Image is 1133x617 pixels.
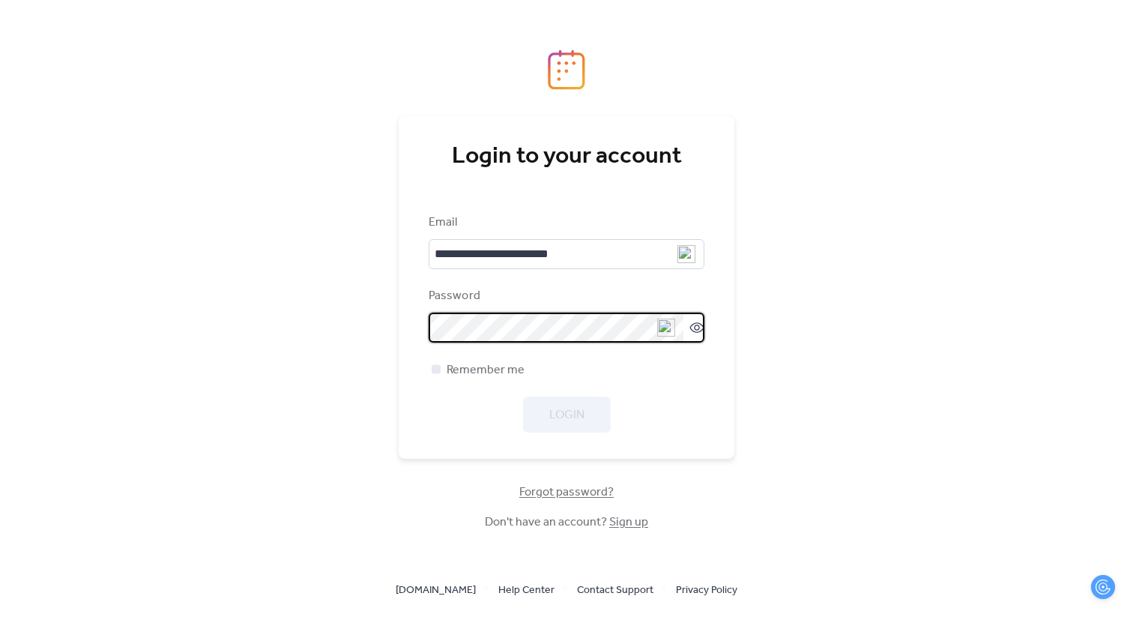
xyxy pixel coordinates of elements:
span: Forgot password? [519,484,614,502]
span: Help Center [498,582,555,600]
a: [DOMAIN_NAME] [396,580,476,599]
img: npw-badge-icon.svg [677,245,695,263]
a: Sign up [609,511,648,534]
div: Login to your account [429,142,704,172]
a: Forgot password? [519,488,614,496]
a: Help Center [498,580,555,599]
div: Email [429,214,701,232]
a: Privacy Policy [676,580,737,599]
span: Remember me [447,361,525,379]
img: npw-badge-icon.svg [657,319,675,337]
span: Contact Support [577,582,653,600]
span: Don't have an account? [485,514,648,532]
div: Password [429,287,701,305]
span: Privacy Policy [676,582,737,600]
img: logo [548,49,585,90]
a: Contact Support [577,580,653,599]
span: [DOMAIN_NAME] [396,582,476,600]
